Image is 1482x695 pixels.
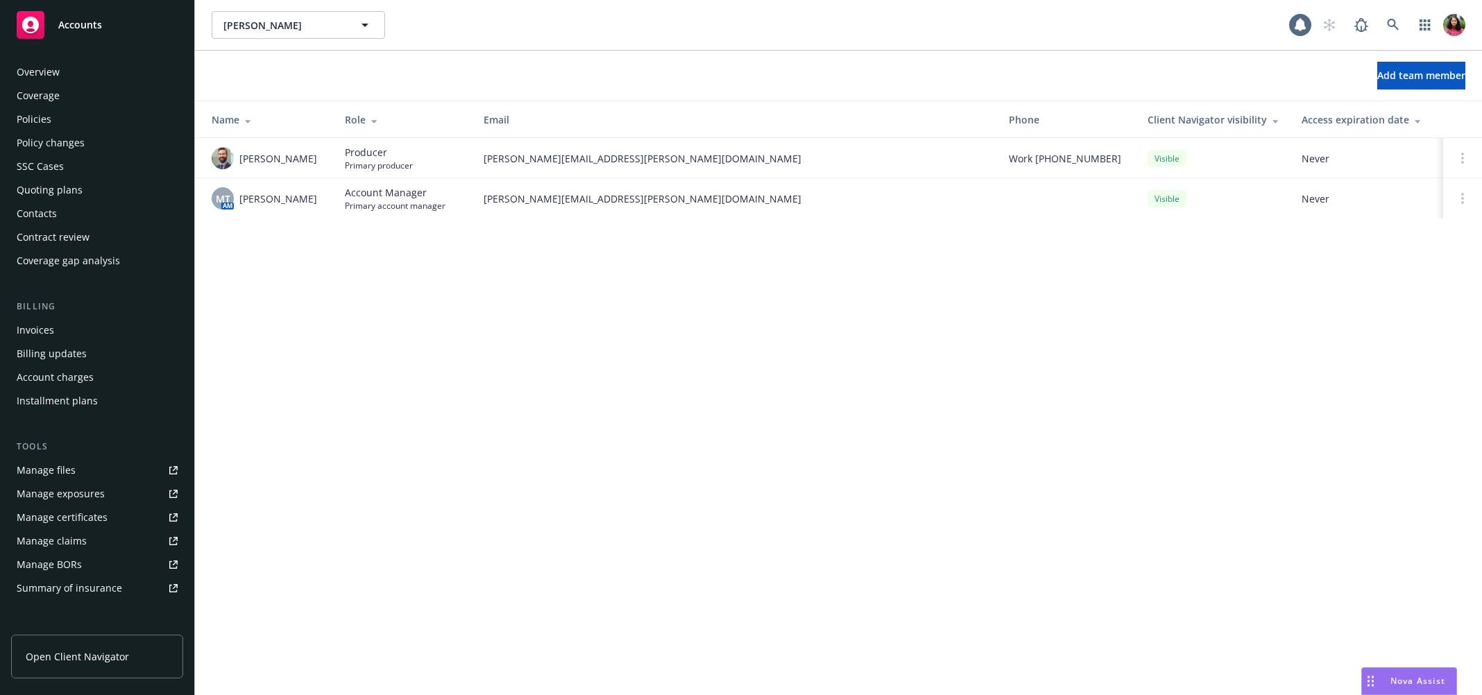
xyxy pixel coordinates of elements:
span: Primary account manager [345,200,445,212]
div: Manage exposures [17,483,105,505]
button: Add team member [1377,62,1465,89]
div: Phone [1009,112,1125,127]
div: Manage BORs [17,554,82,576]
div: Contacts [17,203,57,225]
div: Overview [17,61,60,83]
a: Billing updates [11,343,183,365]
span: [PERSON_NAME] [239,191,317,206]
div: Billing [11,300,183,314]
div: Invoices [17,319,54,341]
div: Contract review [17,226,90,248]
a: Manage claims [11,530,183,552]
div: Manage certificates [17,506,108,529]
a: Report a Bug [1347,11,1375,39]
div: Summary of insurance [17,577,122,599]
img: photo [1443,14,1465,36]
a: Manage certificates [11,506,183,529]
a: Summary of insurance [11,577,183,599]
span: Accounts [58,19,102,31]
div: Account charges [17,366,94,388]
div: Coverage [17,85,60,107]
div: Access expiration date [1302,112,1432,127]
span: [PERSON_NAME] [223,18,343,33]
div: Quoting plans [17,179,83,201]
div: Role [345,112,461,127]
a: Contacts [11,203,183,225]
a: Contract review [11,226,183,248]
div: Drag to move [1362,668,1379,694]
a: Search [1379,11,1407,39]
div: Policy changes [17,132,85,154]
a: Account charges [11,366,183,388]
span: Primary producer [345,160,413,171]
span: Open Client Navigator [26,649,129,664]
div: SSC Cases [17,155,64,178]
div: Policies [17,108,51,130]
a: Manage exposures [11,483,183,505]
div: Manage files [17,459,76,481]
a: Policy changes [11,132,183,154]
a: Manage BORs [11,554,183,576]
span: Never [1302,151,1432,166]
a: Manage files [11,459,183,481]
span: Producer [345,145,413,160]
span: Account Manager [345,185,445,200]
span: Add team member [1377,69,1465,82]
div: Billing updates [17,343,87,365]
span: Work [PHONE_NUMBER] [1009,151,1121,166]
a: Switch app [1411,11,1439,39]
div: Visible [1148,150,1186,167]
span: [PERSON_NAME][EMAIL_ADDRESS][PERSON_NAME][DOMAIN_NAME] [484,191,987,206]
div: Email [484,112,987,127]
div: Installment plans [17,390,98,412]
a: Start snowing [1315,11,1343,39]
span: Never [1302,191,1432,206]
span: Nova Assist [1390,675,1445,687]
a: Quoting plans [11,179,183,201]
span: MT [216,191,230,206]
a: Coverage gap analysis [11,250,183,272]
div: Name [212,112,323,127]
div: Tools [11,440,183,454]
div: Manage claims [17,530,87,552]
span: [PERSON_NAME][EMAIL_ADDRESS][PERSON_NAME][DOMAIN_NAME] [484,151,987,166]
a: Invoices [11,319,183,341]
a: Accounts [11,6,183,44]
button: Nova Assist [1361,667,1457,695]
a: Coverage [11,85,183,107]
a: Policies [11,108,183,130]
div: Client Navigator visibility [1148,112,1279,127]
span: [PERSON_NAME] [239,151,317,166]
img: photo [212,147,234,169]
a: Installment plans [11,390,183,412]
a: SSC Cases [11,155,183,178]
div: Coverage gap analysis [17,250,120,272]
button: [PERSON_NAME] [212,11,385,39]
a: Overview [11,61,183,83]
div: Visible [1148,190,1186,207]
